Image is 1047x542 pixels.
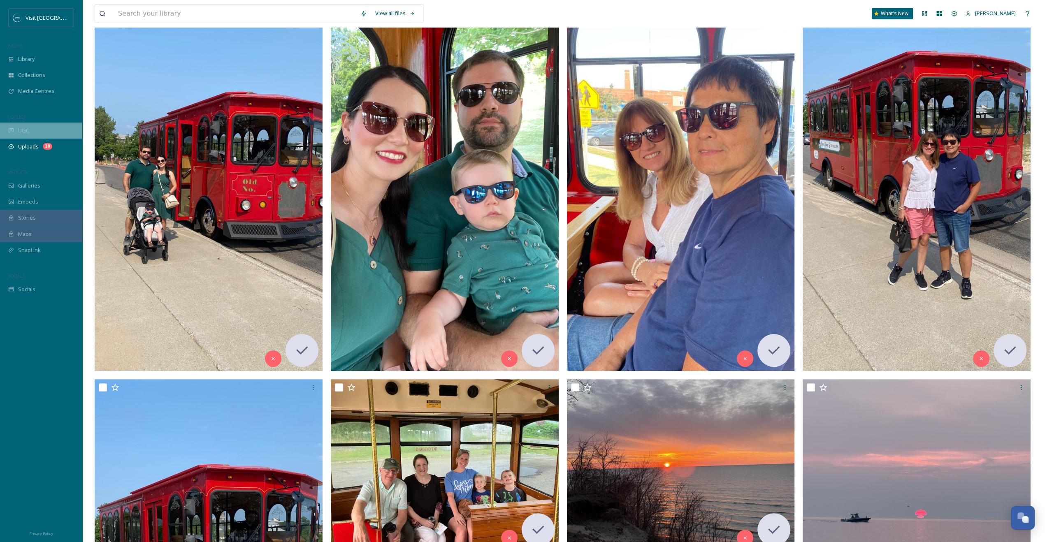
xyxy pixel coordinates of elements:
button: Open Chat [1011,506,1035,530]
span: UGC [18,127,29,134]
span: WIDGETS [8,169,27,175]
a: [PERSON_NAME] [961,5,1020,21]
span: SOCIALS [8,273,25,279]
span: Uploads [18,143,39,151]
span: COLLECT [8,114,26,120]
span: [PERSON_NAME] [975,9,1016,17]
img: SM%20Social%20Profile.png [13,14,21,22]
span: Privacy Policy [29,531,53,536]
span: MEDIA [8,42,23,49]
span: Embeds [18,198,38,206]
span: Maps [18,230,32,238]
span: Visit [GEOGRAPHIC_DATA][US_STATE] [26,14,117,21]
span: Socials [18,285,35,293]
span: SnapLink [18,246,41,254]
span: Library [18,55,35,63]
a: View all files [371,5,419,21]
div: 18 [43,143,52,150]
input: Search your library [114,5,356,23]
a: Privacy Policy [29,528,53,538]
span: Media Centres [18,87,54,95]
a: What's New [872,8,913,19]
span: Galleries [18,182,40,190]
span: Collections [18,71,45,79]
span: Stories [18,214,36,222]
